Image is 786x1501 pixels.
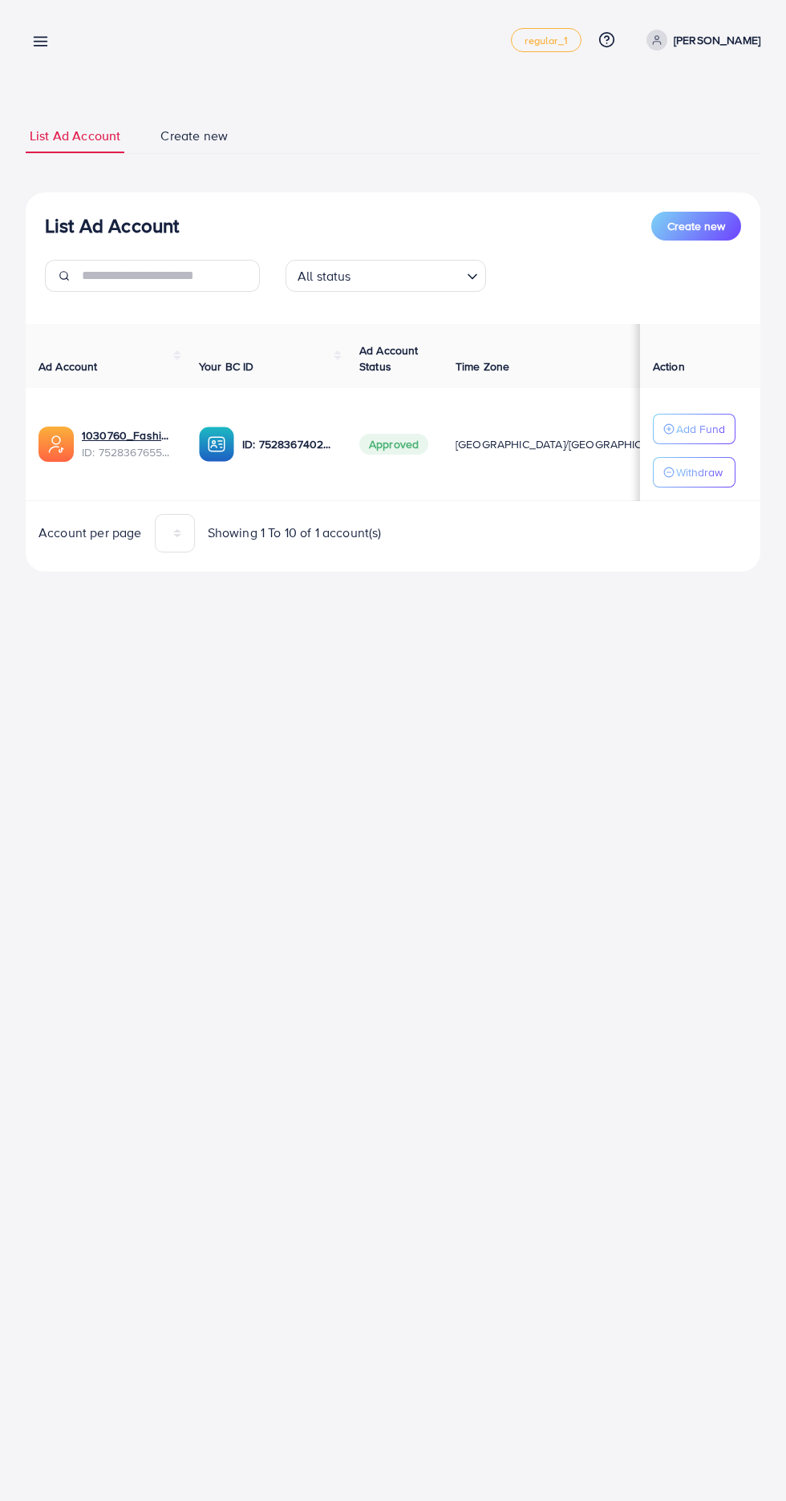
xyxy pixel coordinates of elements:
[38,358,98,374] span: Ad Account
[718,1429,774,1489] iframe: Chat
[242,435,334,454] p: ID: 7528367402921476112
[653,414,735,444] button: Add Fund
[160,127,228,145] span: Create new
[286,260,486,292] div: Search for option
[640,30,760,51] a: [PERSON_NAME]
[653,457,735,488] button: Withdraw
[674,30,760,50] p: [PERSON_NAME]
[82,427,173,443] a: 1030760_Fashion Rose_1752834697540
[30,127,120,145] span: List Ad Account
[676,463,723,482] p: Withdraw
[676,419,725,439] p: Add Fund
[45,214,179,237] h3: List Ad Account
[199,358,254,374] span: Your BC ID
[208,524,382,542] span: Showing 1 To 10 of 1 account(s)
[359,434,428,455] span: Approved
[82,427,173,460] div: <span class='underline'>1030760_Fashion Rose_1752834697540</span></br>7528367655024508945
[356,261,460,288] input: Search for option
[667,218,725,234] span: Create new
[82,444,173,460] span: ID: 7528367655024508945
[525,35,567,46] span: regular_1
[651,212,741,241] button: Create new
[359,342,419,374] span: Ad Account Status
[456,358,509,374] span: Time Zone
[294,265,355,288] span: All status
[456,436,679,452] span: [GEOGRAPHIC_DATA]/[GEOGRAPHIC_DATA]
[653,358,685,374] span: Action
[38,524,142,542] span: Account per page
[511,28,581,52] a: regular_1
[199,427,234,462] img: ic-ba-acc.ded83a64.svg
[38,427,74,462] img: ic-ads-acc.e4c84228.svg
